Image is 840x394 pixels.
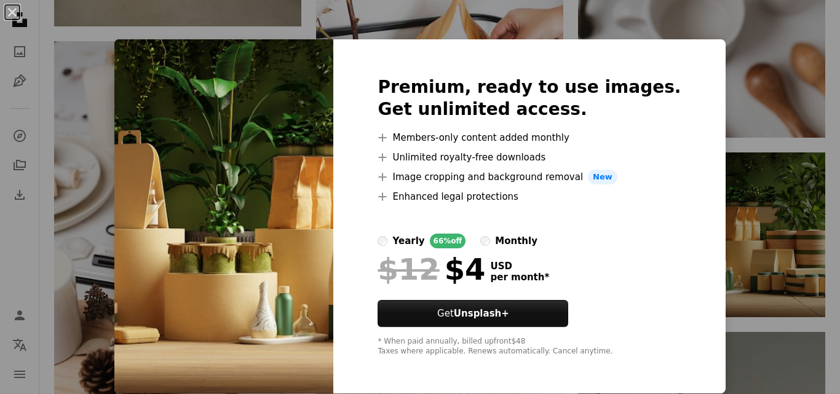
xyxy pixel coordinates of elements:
[392,234,424,248] div: yearly
[378,253,485,285] div: $4
[378,253,439,285] span: $12
[378,337,681,357] div: * When paid annually, billed upfront $48 Taxes where applicable. Renews automatically. Cancel any...
[378,236,387,246] input: yearly66%off
[378,300,568,327] button: GetUnsplash+
[378,130,681,145] li: Members-only content added monthly
[378,150,681,165] li: Unlimited royalty-free downloads
[495,234,537,248] div: monthly
[114,39,333,393] img: premium_photo-1736505438059-49c20fc32ff7
[378,170,681,184] li: Image cropping and background removal
[378,189,681,204] li: Enhanced legal protections
[490,272,549,283] span: per month *
[454,308,509,319] strong: Unsplash+
[378,76,681,120] h2: Premium, ready to use images. Get unlimited access.
[430,234,466,248] div: 66% off
[490,261,549,272] span: USD
[480,236,490,246] input: monthly
[588,170,617,184] span: New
